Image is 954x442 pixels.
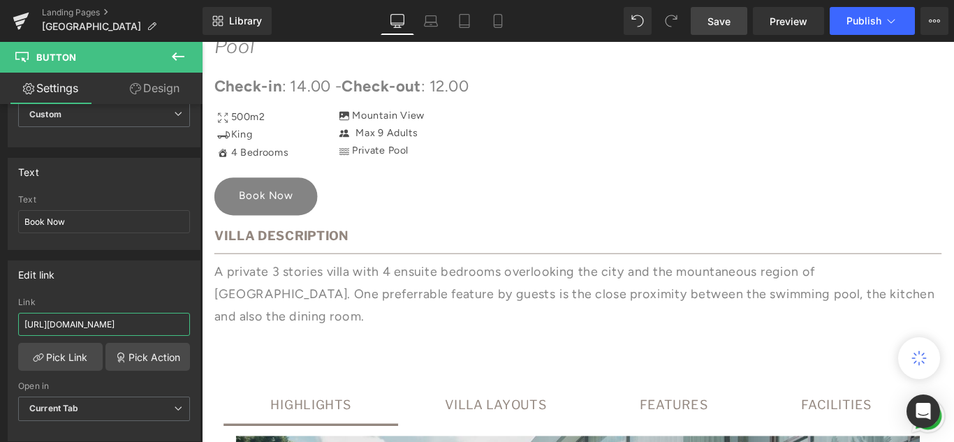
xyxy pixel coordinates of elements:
[381,7,414,35] a: Desktop
[77,395,168,420] div: HIGHLIGHTS
[753,7,824,35] a: Preview
[33,115,97,135] p: 4 Bedrooms
[29,403,79,413] b: Current Tab
[18,297,190,307] div: Link
[169,112,233,133] p: Private Pool
[18,313,190,336] input: https://your-shop.myshopify.com
[173,92,242,112] p: Max 9 Adults
[18,343,103,371] a: Pick Link
[42,7,203,18] a: Landing Pages
[492,395,568,420] div: FEATURES
[229,15,262,27] span: Library
[169,73,251,93] p: Mountain View
[36,52,76,63] span: Button
[18,159,39,178] div: Text
[18,381,190,391] div: Open in
[770,14,807,29] span: Preview
[29,109,61,121] b: Custom
[414,7,448,35] a: Laptop
[42,21,141,32] span: [GEOGRAPHIC_DATA]
[448,7,481,35] a: Tablet
[707,14,731,29] span: Save
[657,7,685,35] button: Redo
[33,94,57,115] p: King
[673,395,753,420] div: FACILITIES
[14,209,165,226] strong: VILLA DESCRIPTION
[203,7,272,35] a: New Library
[830,7,915,35] button: Publish
[104,73,205,104] a: Design
[846,15,881,27] span: Publish
[273,395,388,420] div: VILLA LAYOUTS
[105,343,190,371] a: Pick Action
[14,152,130,195] a: Book Now
[18,195,190,205] div: Text
[624,7,652,35] button: Undo
[18,261,55,281] div: Edit link
[481,7,515,35] a: Mobile
[33,75,71,95] p: 500m2
[920,7,948,35] button: More
[907,395,940,428] div: Open Intercom Messenger
[14,245,831,321] p: A private 3 stories villa with 4 ensuite bedrooms overlooking the city and the mountaneous region...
